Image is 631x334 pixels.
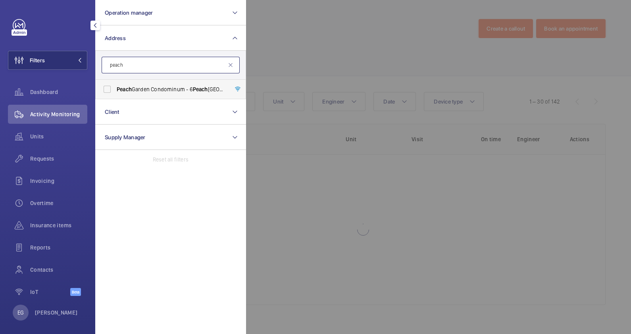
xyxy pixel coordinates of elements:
[30,56,45,64] span: Filters
[8,51,87,70] button: Filters
[30,110,87,118] span: Activity Monitoring
[17,309,24,317] p: EG
[30,88,87,96] span: Dashboard
[30,132,87,140] span: Units
[30,244,87,251] span: Reports
[35,309,78,317] p: [PERSON_NAME]
[30,221,87,229] span: Insurance items
[30,288,70,296] span: IoT
[70,288,81,296] span: Beta
[30,155,87,163] span: Requests
[30,266,87,274] span: Contacts
[30,199,87,207] span: Overtime
[30,177,87,185] span: Invoicing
